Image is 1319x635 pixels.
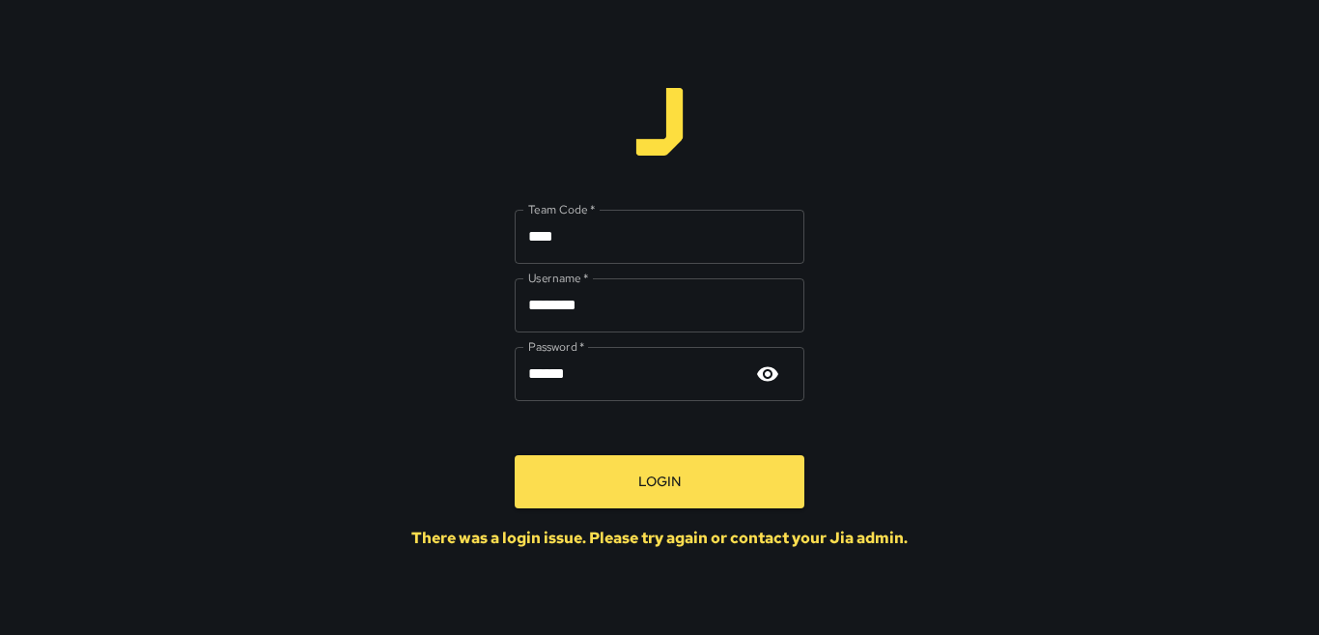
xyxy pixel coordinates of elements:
img: logo [626,88,693,156]
div: There was a login issue. Please try again or contact your Jia admin. [411,528,908,548]
button: Login [515,455,804,508]
label: Username [528,270,588,286]
label: Team Code [528,201,595,217]
label: Password [528,338,584,355]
